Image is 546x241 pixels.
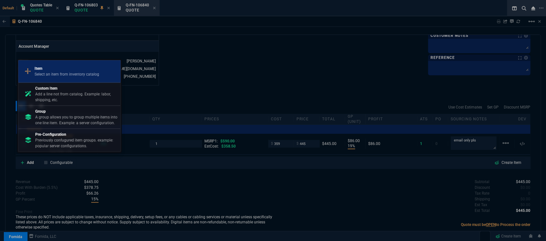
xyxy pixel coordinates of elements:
p: Item [35,66,99,71]
p: Add a line not from catalog. Example: labor, shipping, etc. [35,91,118,103]
p: A group allows you to group multiple items into one line item. Example: a server configuration. [35,114,118,126]
p: Select an item from inventory catalog [35,71,99,77]
p: Pre-Configuration [35,132,118,137]
p: Previously confugured item groups. example: popular server configurations. [35,137,118,149]
p: Group [35,108,118,114]
p: Custom Item [35,85,118,91]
